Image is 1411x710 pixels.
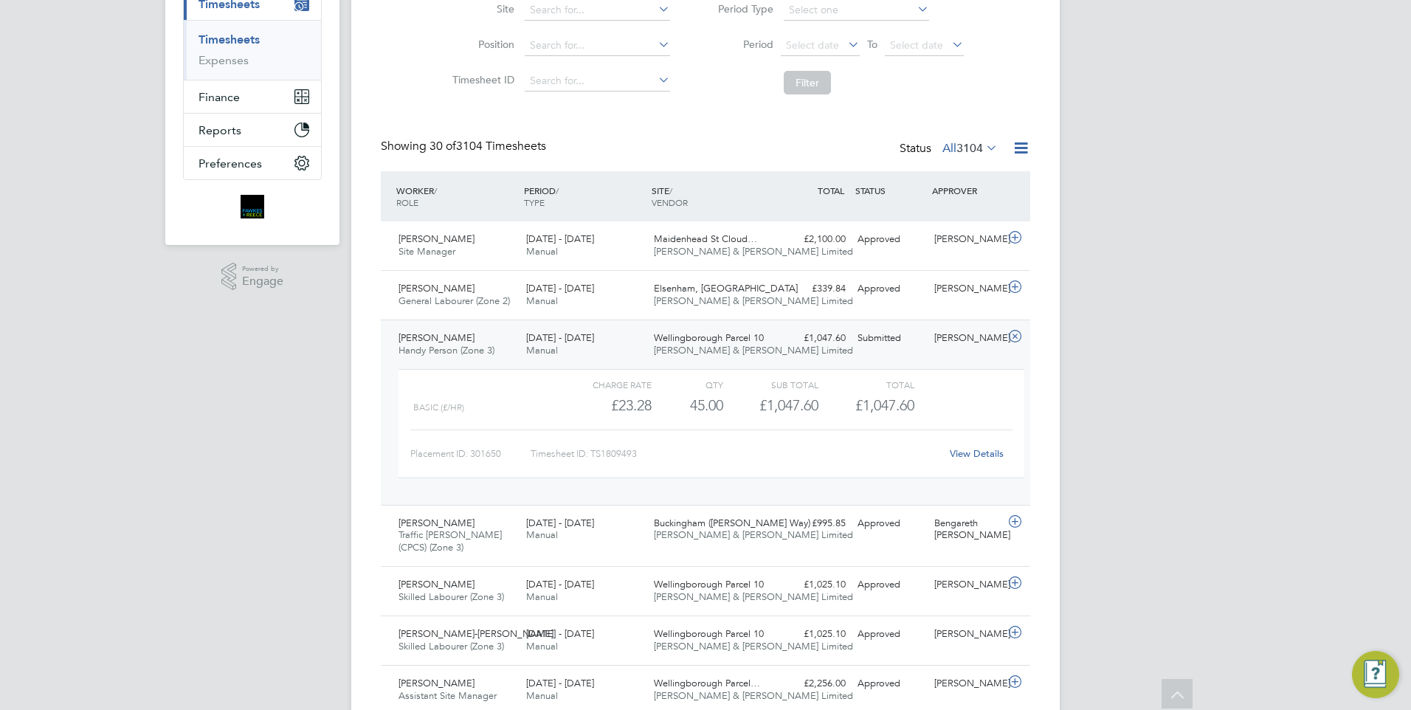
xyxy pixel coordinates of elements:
div: WORKER [393,177,520,216]
button: Reports [184,114,321,146]
div: Approved [852,672,928,696]
div: Submitted [852,326,928,351]
span: 3104 Timesheets [429,139,546,154]
span: General Labourer (Zone 2) [399,294,510,307]
span: Manual [526,294,558,307]
span: Traffic [PERSON_NAME] (CPCS) (Zone 3) [399,528,502,554]
span: Elsenham, [GEOGRAPHIC_DATA] [654,282,798,294]
button: Preferences [184,147,321,179]
span: [PERSON_NAME] [399,331,475,344]
span: Engage [242,275,283,288]
label: Timesheet ID [448,73,514,86]
span: TYPE [524,196,545,208]
span: [DATE] - [DATE] [526,627,594,640]
span: Manual [526,590,558,603]
div: £2,100.00 [775,227,852,252]
div: QTY [652,376,723,393]
label: Period [707,38,773,51]
div: SITE [648,177,776,216]
div: Charge rate [556,376,652,393]
div: [PERSON_NAME] [928,227,1005,252]
span: Powered by [242,263,283,275]
div: [PERSON_NAME] [928,573,1005,597]
span: [PERSON_NAME] & [PERSON_NAME] Limited [654,344,853,356]
input: Search for... [525,71,670,92]
span: [PERSON_NAME] [399,578,475,590]
span: Basic (£/HR) [413,402,464,413]
span: [DATE] - [DATE] [526,232,594,245]
span: Select date [786,38,839,52]
span: Maidenhead St Cloud… [654,232,757,245]
a: Expenses [199,53,249,67]
span: Manual [526,689,558,702]
div: £1,025.10 [775,573,852,597]
span: Wellingborough Parcel 10 [654,331,764,344]
div: £1,025.10 [775,622,852,647]
span: £1,047.60 [855,396,914,414]
span: [DATE] - [DATE] [526,282,594,294]
span: Manual [526,640,558,652]
span: Wellingborough Parcel… [654,677,760,689]
span: Manual [526,528,558,541]
label: All [942,141,998,156]
span: [PERSON_NAME] [399,232,475,245]
div: Timesheets [184,20,321,80]
span: [PERSON_NAME] [399,677,475,689]
div: Bengareth [PERSON_NAME] [928,511,1005,548]
div: APPROVER [928,177,1005,204]
span: [DATE] - [DATE] [526,677,594,689]
a: View Details [950,447,1004,460]
a: Powered byEngage [221,263,284,291]
div: Approved [852,277,928,301]
span: [DATE] - [DATE] [526,331,594,344]
div: Approved [852,511,928,536]
button: Engage Resource Center [1352,651,1399,698]
span: [PERSON_NAME] [399,517,475,529]
div: Placement ID: 301650 [410,442,531,466]
span: [DATE] - [DATE] [526,517,594,529]
label: Position [448,38,514,51]
div: £1,047.60 [775,326,852,351]
div: 45.00 [652,393,723,418]
div: £339.84 [775,277,852,301]
button: Finance [184,80,321,113]
div: [PERSON_NAME] [928,326,1005,351]
div: Approved [852,622,928,647]
a: Go to home page [183,195,322,218]
span: [PERSON_NAME]-[PERSON_NAME] [399,627,553,640]
span: Buckingham ([PERSON_NAME] Way) [654,517,810,529]
span: / [669,185,672,196]
span: Skilled Labourer (Zone 3) [399,640,504,652]
div: Timesheet ID: TS1809493 [531,442,940,466]
label: Period Type [707,2,773,15]
span: Handy Person (Zone 3) [399,344,494,356]
span: [PERSON_NAME] [399,282,475,294]
div: Status [900,139,1001,159]
span: Reports [199,123,241,137]
div: Total [818,376,914,393]
span: [DATE] - [DATE] [526,578,594,590]
button: Filter [784,71,831,94]
span: [PERSON_NAME] & [PERSON_NAME] Limited [654,689,853,702]
div: [PERSON_NAME] [928,277,1005,301]
div: £23.28 [556,393,652,418]
span: Wellingborough Parcel 10 [654,578,764,590]
span: 30 of [429,139,456,154]
div: £2,256.00 [775,672,852,696]
div: Approved [852,573,928,597]
span: Assistant Site Manager [399,689,497,702]
div: [PERSON_NAME] [928,622,1005,647]
span: [PERSON_NAME] & [PERSON_NAME] Limited [654,245,853,258]
input: Search for... [525,35,670,56]
span: 3104 [956,141,983,156]
span: [PERSON_NAME] & [PERSON_NAME] Limited [654,640,853,652]
span: [PERSON_NAME] & [PERSON_NAME] Limited [654,528,853,541]
span: / [434,185,437,196]
div: [PERSON_NAME] [928,672,1005,696]
span: Finance [199,90,240,104]
a: Timesheets [199,32,260,46]
div: Approved [852,227,928,252]
span: [PERSON_NAME] & [PERSON_NAME] Limited [654,590,853,603]
span: Manual [526,245,558,258]
label: Site [448,2,514,15]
